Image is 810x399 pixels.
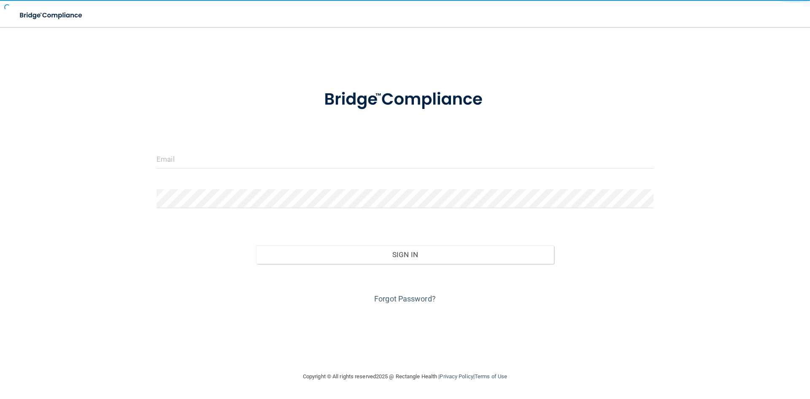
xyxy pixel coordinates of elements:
a: Terms of Use [475,373,507,380]
img: bridge_compliance_login_screen.278c3ca4.svg [13,7,90,24]
a: Privacy Policy [440,373,473,380]
div: Copyright © All rights reserved 2025 @ Rectangle Health | | [251,363,559,390]
img: bridge_compliance_login_screen.278c3ca4.svg [307,78,503,122]
a: Forgot Password? [374,294,436,303]
button: Sign In [256,245,554,264]
input: Email [157,149,653,168]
